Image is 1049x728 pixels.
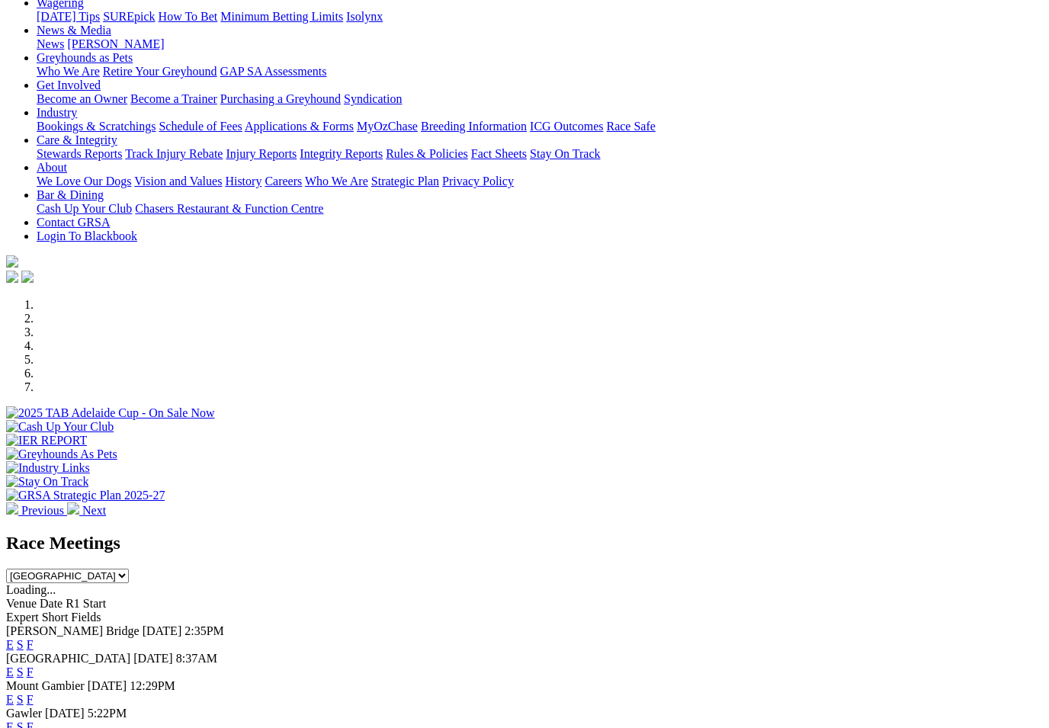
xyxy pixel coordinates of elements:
img: chevron-left-pager-white.svg [6,502,18,515]
a: Who We Are [37,65,100,78]
div: Bar & Dining [37,202,1043,216]
a: Injury Reports [226,147,297,160]
a: Race Safe [606,120,655,133]
div: Wagering [37,10,1043,24]
a: Fact Sheets [471,147,527,160]
img: chevron-right-pager-white.svg [67,502,79,515]
span: Next [82,504,106,517]
a: Applications & Forms [245,120,354,133]
a: Retire Your Greyhound [103,65,217,78]
a: Vision and Values [134,175,222,188]
a: Care & Integrity [37,133,117,146]
a: Login To Blackbook [37,229,137,242]
a: Chasers Restaurant & Function Centre [135,202,323,215]
a: Previous [6,504,67,517]
a: Industry [37,106,77,119]
a: Integrity Reports [300,147,383,160]
a: Bar & Dining [37,188,104,201]
a: Who We Are [305,175,368,188]
a: Contact GRSA [37,216,110,229]
div: Industry [37,120,1043,133]
a: About [37,161,67,174]
span: 5:22PM [88,707,127,720]
a: Privacy Policy [442,175,514,188]
h2: Race Meetings [6,533,1043,553]
span: [GEOGRAPHIC_DATA] [6,652,130,665]
a: Stay On Track [530,147,600,160]
a: News [37,37,64,50]
img: Greyhounds As Pets [6,447,117,461]
div: News & Media [37,37,1043,51]
span: Previous [21,504,64,517]
img: IER REPORT [6,434,87,447]
a: E [6,638,14,651]
img: 2025 TAB Adelaide Cup - On Sale Now [6,406,215,420]
img: Industry Links [6,461,90,475]
a: ICG Outcomes [530,120,603,133]
a: News & Media [37,24,111,37]
div: About [37,175,1043,188]
span: Venue [6,597,37,610]
a: Isolynx [346,10,383,23]
img: Stay On Track [6,475,88,489]
span: Gawler [6,707,42,720]
a: Greyhounds as Pets [37,51,133,64]
span: Loading... [6,583,56,596]
a: Schedule of Fees [159,120,242,133]
span: Fields [71,611,101,624]
div: Care & Integrity [37,147,1043,161]
a: GAP SA Assessments [220,65,327,78]
a: Breeding Information [421,120,527,133]
a: Minimum Betting Limits [220,10,343,23]
a: S [17,665,24,678]
a: E [6,693,14,706]
div: Get Involved [37,92,1043,106]
img: logo-grsa-white.png [6,255,18,268]
a: Syndication [344,92,402,105]
span: Expert [6,611,39,624]
span: [DATE] [45,707,85,720]
a: S [17,693,24,706]
a: Cash Up Your Club [37,202,132,215]
span: 12:29PM [130,679,175,692]
a: E [6,665,14,678]
a: Strategic Plan [371,175,439,188]
span: R1 Start [66,597,106,610]
img: Cash Up Your Club [6,420,114,434]
a: Bookings & Scratchings [37,120,156,133]
a: Track Injury Rebate [125,147,223,160]
a: F [27,638,34,651]
span: [DATE] [143,624,182,637]
img: GRSA Strategic Plan 2025-27 [6,489,165,502]
span: 8:37AM [176,652,217,665]
a: Become a Trainer [130,92,217,105]
img: facebook.svg [6,271,18,283]
a: MyOzChase [357,120,418,133]
span: [DATE] [133,652,173,665]
a: Become an Owner [37,92,127,105]
a: Purchasing a Greyhound [220,92,341,105]
div: Greyhounds as Pets [37,65,1043,79]
a: Stewards Reports [37,147,122,160]
a: Careers [265,175,302,188]
span: [PERSON_NAME] Bridge [6,624,140,637]
span: Date [40,597,63,610]
a: Next [67,504,106,517]
a: [PERSON_NAME] [67,37,164,50]
a: Get Involved [37,79,101,91]
img: twitter.svg [21,271,34,283]
a: [DATE] Tips [37,10,100,23]
span: Short [42,611,69,624]
span: [DATE] [88,679,127,692]
a: S [17,638,24,651]
span: 2:35PM [184,624,224,637]
a: Rules & Policies [386,147,468,160]
a: F [27,693,34,706]
span: Mount Gambier [6,679,85,692]
a: How To Bet [159,10,218,23]
a: We Love Our Dogs [37,175,131,188]
a: SUREpick [103,10,155,23]
a: F [27,665,34,678]
a: History [225,175,261,188]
